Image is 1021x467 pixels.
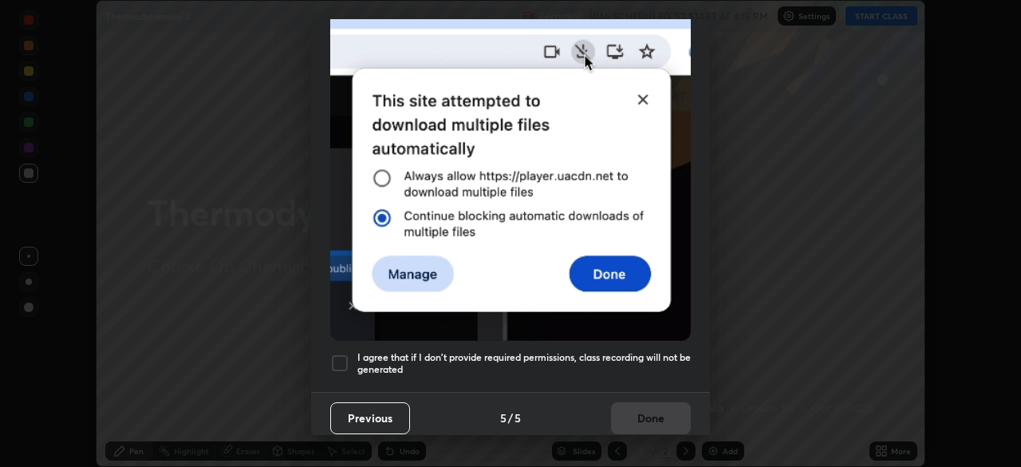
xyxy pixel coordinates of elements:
h4: / [508,410,513,426]
h5: I agree that if I don't provide required permissions, class recording will not be generated [357,351,691,376]
h4: 5 [514,410,521,426]
button: Previous [330,402,410,434]
h4: 5 [500,410,507,426]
